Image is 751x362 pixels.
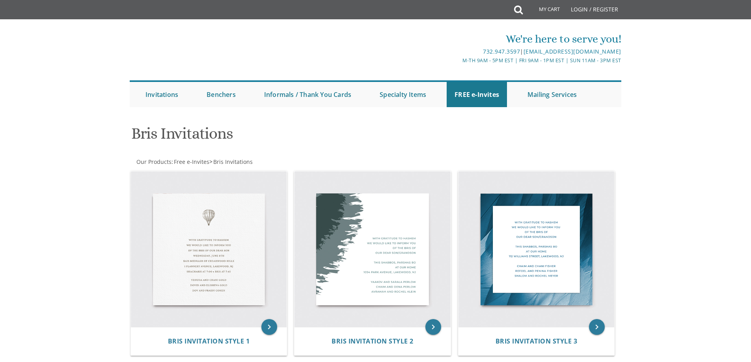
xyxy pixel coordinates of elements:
div: | [294,47,621,56]
img: Bris Invitation Style 3 [458,171,615,327]
a: keyboard_arrow_right [589,319,605,335]
h1: Bris Invitations [131,125,453,148]
span: Free e-Invites [174,158,209,165]
a: keyboard_arrow_right [261,319,277,335]
div: M-Th 9am - 5pm EST | Fri 9am - 1pm EST | Sun 11am - 3pm EST [294,56,621,65]
a: FREE e-Invites [447,82,507,107]
span: Bris Invitation Style 2 [332,337,414,345]
a: Invitations [138,82,186,107]
a: Bris Invitation Style 3 [496,338,578,345]
img: Bris Invitation Style 2 [294,171,451,327]
span: > [209,158,253,165]
a: Free e-Invites [173,158,209,165]
a: 732.947.3597 [483,48,520,55]
a: Mailing Services [520,82,585,107]
span: Bris Invitations [213,158,253,165]
span: Bris Invitation Style 1 [168,337,250,345]
a: Benchers [199,82,244,107]
span: Bris Invitation Style 3 [496,337,578,345]
div: : [130,158,376,166]
img: Bris Invitation Style 1 [131,171,287,327]
a: My Cart [522,1,565,20]
a: Bris Invitations [212,158,253,165]
div: We're here to serve you! [294,31,621,47]
a: keyboard_arrow_right [425,319,441,335]
a: [EMAIL_ADDRESS][DOMAIN_NAME] [524,48,621,55]
a: Informals / Thank You Cards [256,82,359,107]
a: Specialty Items [372,82,434,107]
a: Bris Invitation Style 2 [332,338,414,345]
a: Our Products [136,158,171,165]
a: Bris Invitation Style 1 [168,338,250,345]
